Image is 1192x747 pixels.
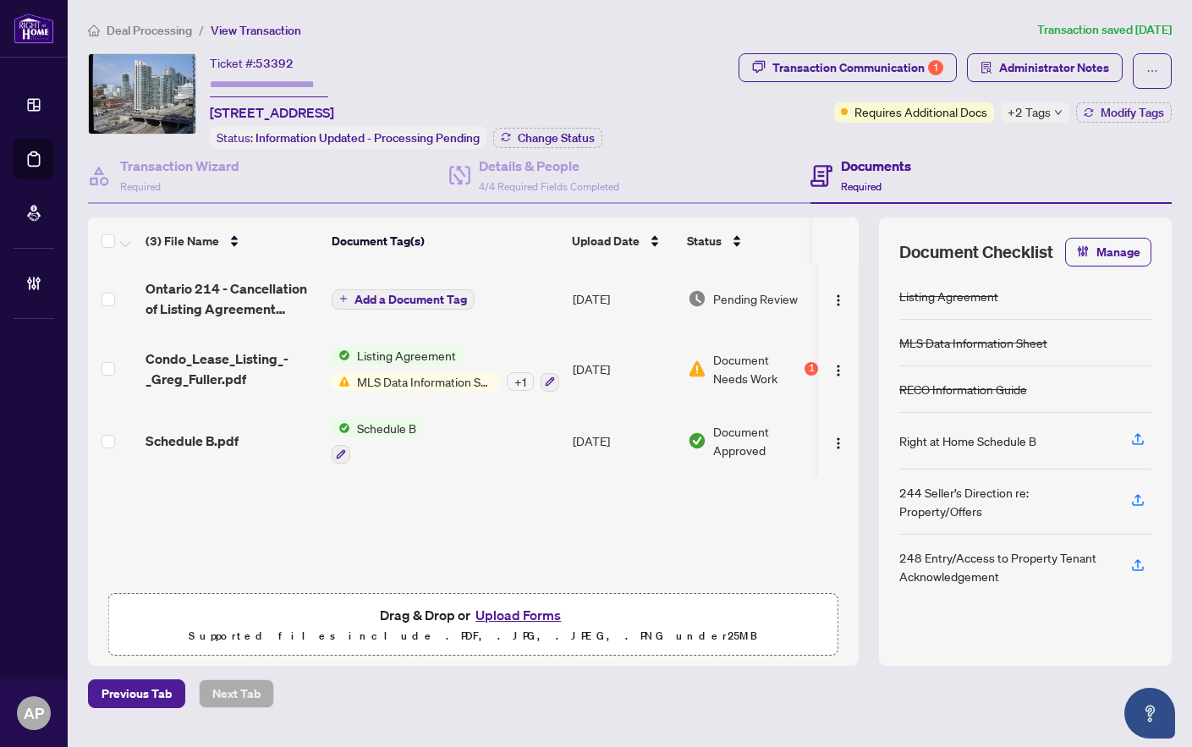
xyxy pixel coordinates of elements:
[332,419,350,437] img: Status Icon
[332,419,423,464] button: Status IconSchedule B
[899,380,1027,398] div: RECO Information Guide
[1124,688,1175,739] button: Open asap
[713,422,818,459] span: Document Approved
[899,431,1036,450] div: Right at Home Schedule B
[332,346,559,392] button: Status IconListing AgreementStatus IconMLS Data Information Sheet+1
[899,483,1111,520] div: 244 Seller’s Direction re: Property/Offers
[350,372,500,391] span: MLS Data Information Sheet
[832,364,845,377] img: Logo
[566,405,681,478] td: [DATE]
[119,626,827,646] p: Supported files include .PDF, .JPG, .JPEG, .PNG under 25 MB
[566,265,681,332] td: [DATE]
[107,23,192,38] span: Deal Processing
[841,180,882,193] span: Required
[688,360,706,378] img: Document Status
[380,604,566,626] span: Drag & Drop or
[255,130,480,146] span: Information Updated - Processing Pending
[1146,65,1158,77] span: ellipsis
[120,156,239,176] h4: Transaction Wizard
[1054,108,1063,117] span: down
[339,294,348,303] span: plus
[1076,102,1172,123] button: Modify Tags
[255,56,294,71] span: 53392
[479,180,619,193] span: 4/4 Required Fields Completed
[566,332,681,405] td: [DATE]
[772,54,943,81] div: Transaction Communication
[88,25,100,36] span: home
[805,362,818,376] div: 1
[470,604,566,626] button: Upload Forms
[713,350,801,387] span: Document Needs Work
[350,419,423,437] span: Schedule B
[332,289,475,310] button: Add a Document Tag
[680,217,824,265] th: Status
[1096,239,1140,266] span: Manage
[688,431,706,450] img: Document Status
[146,349,318,389] span: Condo_Lease_Listing_-_Greg_Fuller.pdf
[518,132,595,144] span: Change Status
[999,54,1109,81] span: Administrator Notes
[1101,107,1164,118] span: Modify Tags
[89,54,195,134] img: IMG-C12381525_1.jpg
[825,285,852,312] button: Logo
[899,240,1053,264] span: Document Checklist
[825,427,852,454] button: Logo
[354,294,467,305] span: Add a Document Tag
[109,594,838,656] span: Drag & Drop orUpload FormsSupported files include .PDF, .JPG, .JPEG, .PNG under25MB
[146,278,318,319] span: Ontario 214 - Cancellation of Listing Agreement Authority to Offer for Lease.pdf
[841,156,911,176] h4: Documents
[967,53,1123,82] button: Administrator Notes
[24,701,44,725] span: AP
[210,53,294,73] div: Ticket #:
[146,431,239,451] span: Schedule B.pdf
[199,679,274,708] button: Next Tab
[1065,238,1151,266] button: Manage
[572,232,640,250] span: Upload Date
[199,20,204,40] li: /
[493,128,602,148] button: Change Status
[350,346,463,365] span: Listing Agreement
[332,372,350,391] img: Status Icon
[899,548,1111,585] div: 248 Entry/Access to Property Tenant Acknowledgement
[479,156,619,176] h4: Details & People
[739,53,957,82] button: Transaction Communication1
[210,102,334,123] span: [STREET_ADDRESS]
[688,289,706,308] img: Document Status
[899,333,1047,352] div: MLS Data Information Sheet
[120,180,161,193] span: Required
[928,60,943,75] div: 1
[88,679,185,708] button: Previous Tab
[507,372,534,391] div: + 1
[832,294,845,307] img: Logo
[139,217,325,265] th: (3) File Name
[687,232,722,250] span: Status
[1008,102,1051,122] span: +2 Tags
[832,437,845,450] img: Logo
[825,355,852,382] button: Logo
[565,217,680,265] th: Upload Date
[1037,20,1172,40] article: Transaction saved [DATE]
[325,217,565,265] th: Document Tag(s)
[899,287,998,305] div: Listing Agreement
[211,23,301,38] span: View Transaction
[332,346,350,365] img: Status Icon
[14,13,54,44] img: logo
[713,289,798,308] span: Pending Review
[102,680,172,707] span: Previous Tab
[854,102,987,121] span: Requires Additional Docs
[332,288,475,310] button: Add a Document Tag
[146,232,219,250] span: (3) File Name
[981,62,992,74] span: solution
[210,126,486,149] div: Status:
